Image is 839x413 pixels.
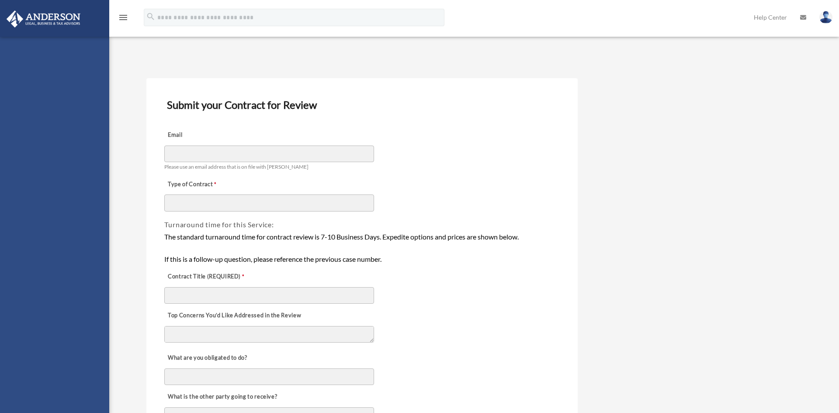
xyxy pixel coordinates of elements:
img: Anderson Advisors Platinum Portal [4,10,83,28]
label: Type of Contract [164,178,252,191]
h3: Submit your Contract for Review [163,96,560,114]
label: Contract Title (REQUIRED) [164,271,252,283]
span: Please use an email address that is on file with [PERSON_NAME] [164,163,309,170]
label: Top Concerns You’d Like Addressed in the Review [164,309,303,322]
div: The standard turnaround time for contract review is 7-10 Business Days. Expedite options and pric... [164,231,559,265]
label: What is the other party going to receive? [164,391,279,403]
a: menu [118,15,128,23]
img: User Pic [819,11,832,24]
label: What are you obligated to do? [164,352,252,364]
i: menu [118,12,128,23]
i: search [146,12,156,21]
label: Email [164,129,252,142]
span: Turnaround time for this Service: [164,220,274,229]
